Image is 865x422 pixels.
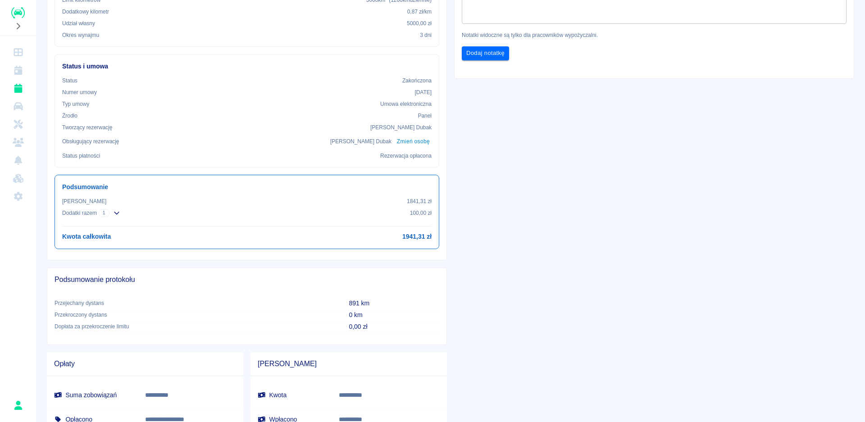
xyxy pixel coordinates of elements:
img: Renthelp [11,7,25,18]
p: [PERSON_NAME] Dubak [370,123,432,132]
p: Przekroczony dystans [55,311,335,319]
a: Flota [4,97,32,115]
p: Typ umowy [62,100,89,108]
p: [PERSON_NAME] [62,197,106,205]
a: Rezerwacje [4,79,32,97]
p: Umowa elektroniczna [380,100,432,108]
span: [PERSON_NAME] [258,359,440,368]
p: Status płatności [62,152,100,160]
a: Powiadomienia [4,151,32,169]
h6: 1941,31 zł [402,232,432,241]
button: Zmień osobę [395,135,432,148]
p: [DATE] [414,88,432,96]
p: Tworzący rezerwację [62,123,112,132]
p: Panel [418,112,432,120]
a: Ustawienia [4,187,32,205]
p: 0,87 zł /km [407,8,432,16]
p: 0 km [349,310,439,320]
p: 891 km [349,299,439,308]
p: Status [62,77,77,85]
span: Podsumowanie protokołu [55,275,439,284]
h6: Kwota [258,390,324,399]
p: Dopłata za przekroczenie limitu [55,322,335,331]
p: 0,00 zł [349,322,439,331]
p: 3 dni [420,31,432,39]
p: Okres wynajmu [62,31,99,39]
p: 5000,00 zł [407,19,432,27]
a: Kalendarz [4,61,32,79]
p: 100,00 zł [410,209,432,217]
p: Udział własny [62,19,95,27]
p: Notatki widoczne są tylko dla pracowników wypożyczalni. [462,31,847,39]
p: Zakończona [402,77,432,85]
p: Żrodło [62,112,77,120]
a: Serwisy [4,115,32,133]
h6: Suma zobowiązań [54,390,131,399]
p: Rezerwacja opłacona [380,152,432,160]
h6: Kwota całkowita [62,232,111,241]
p: Przejechany dystans [55,299,335,307]
p: Dodatki razem [62,209,97,217]
button: Piotr Dubak [9,396,27,415]
span: 1 [99,208,109,218]
p: Numer umowy [62,88,97,96]
span: Opłaty [54,359,236,368]
p: [PERSON_NAME] Dubak [330,137,392,145]
a: Dashboard [4,43,32,61]
button: Rozwiń nawigację [11,20,25,32]
a: Widget WWW [4,169,32,187]
h6: Status i umowa [62,62,432,71]
p: Dodatkowy kilometr [62,8,109,16]
p: Obsługujący rezerwację [62,137,119,145]
h6: Podsumowanie [62,182,432,192]
a: Klienci [4,133,32,151]
button: Dodaj notatkę [462,46,509,60]
p: 1841,31 zł [407,197,432,205]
